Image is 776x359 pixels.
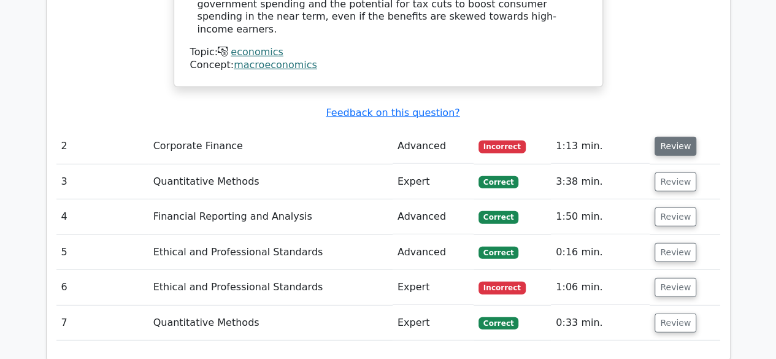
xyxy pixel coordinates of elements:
div: Topic: [190,46,586,59]
td: Ethical and Professional Standards [148,235,393,270]
span: Correct [478,176,518,188]
td: Corporate Finance [148,129,393,164]
button: Review [655,207,696,226]
td: 6 [56,270,148,305]
button: Review [655,278,696,297]
td: 7 [56,306,148,341]
td: 1:06 min. [551,270,650,305]
td: 1:13 min. [551,129,650,164]
td: Ethical and Professional Standards [148,270,393,305]
a: macroeconomics [234,59,317,71]
td: 3 [56,164,148,199]
td: Expert [393,270,474,305]
button: Review [655,243,696,262]
a: economics [231,46,283,58]
td: Financial Reporting and Analysis [148,199,393,234]
td: 0:16 min. [551,235,650,270]
td: 4 [56,199,148,234]
button: Review [655,314,696,333]
td: 3:38 min. [551,164,650,199]
span: Correct [478,247,518,259]
div: Concept: [190,59,586,72]
td: 0:33 min. [551,306,650,341]
td: 5 [56,235,148,270]
td: Advanced [393,199,474,234]
button: Review [655,172,696,191]
td: Expert [393,306,474,341]
td: 2 [56,129,148,164]
td: Advanced [393,129,474,164]
td: Expert [393,164,474,199]
a: Feedback on this question? [326,107,459,118]
span: Incorrect [478,141,526,153]
td: Advanced [393,235,474,270]
span: Correct [478,317,518,330]
button: Review [655,137,696,156]
td: Quantitative Methods [148,164,393,199]
span: Incorrect [478,282,526,294]
td: 1:50 min. [551,199,650,234]
td: Quantitative Methods [148,306,393,341]
span: Correct [478,211,518,223]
